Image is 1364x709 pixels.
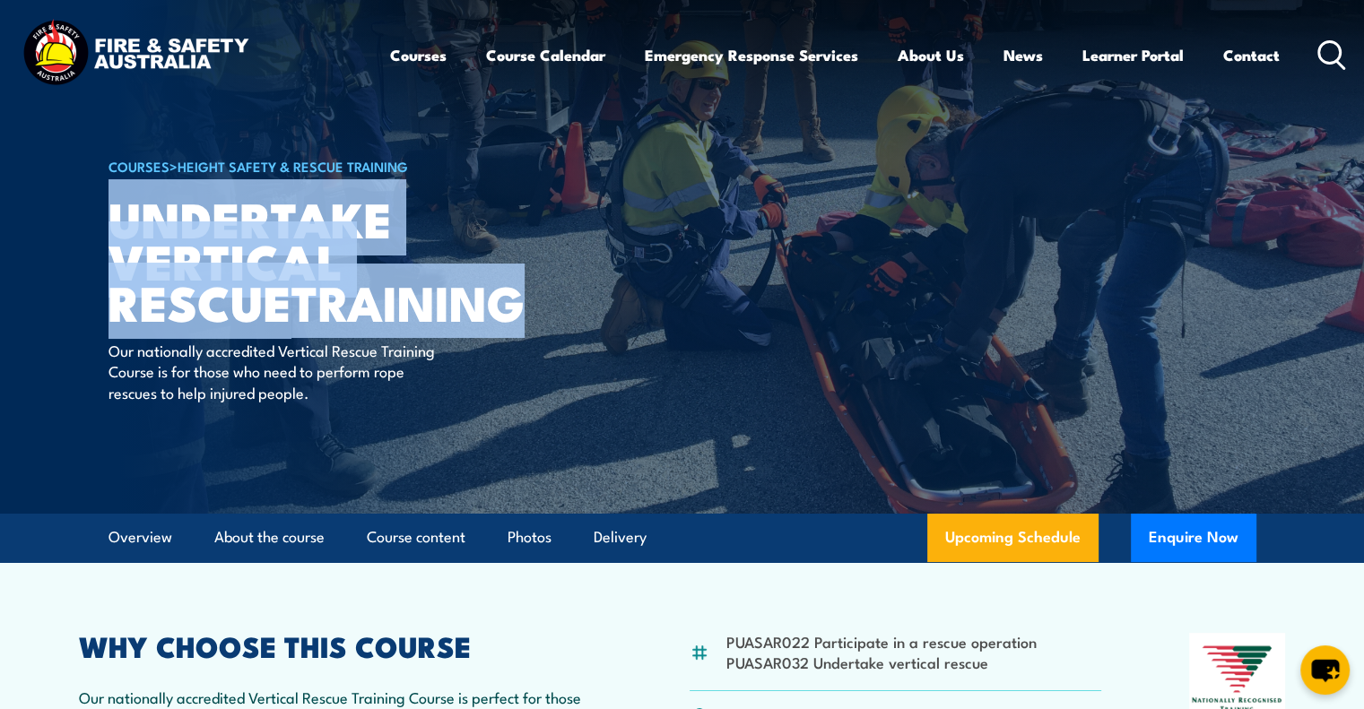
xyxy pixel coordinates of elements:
a: Height Safety & Rescue Training [178,156,408,176]
a: Course Calendar [486,31,605,79]
li: PUASAR032 Undertake vertical rescue [726,652,1037,672]
a: Delivery [594,514,647,561]
a: About Us [898,31,964,79]
strong: TRAINING [291,264,525,338]
a: Contact [1223,31,1280,79]
a: COURSES [109,156,169,176]
a: Overview [109,514,172,561]
a: Courses [390,31,447,79]
a: Course content [367,514,465,561]
p: Our nationally accredited Vertical Rescue Training Course is for those who need to perform rope r... [109,340,436,402]
a: About the course [214,514,325,561]
h2: WHY CHOOSE THIS COURSE [79,633,603,658]
button: chat-button [1300,645,1350,695]
button: Enquire Now [1131,514,1256,562]
a: Emergency Response Services [645,31,858,79]
h6: > [109,155,552,177]
h1: Undertake Vertical Rescue [109,197,552,323]
a: News [1003,31,1043,79]
a: Learner Portal [1082,31,1184,79]
a: Photos [508,514,552,561]
li: PUASAR022 Participate in a rescue operation [726,631,1037,652]
a: Upcoming Schedule [927,514,1099,562]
